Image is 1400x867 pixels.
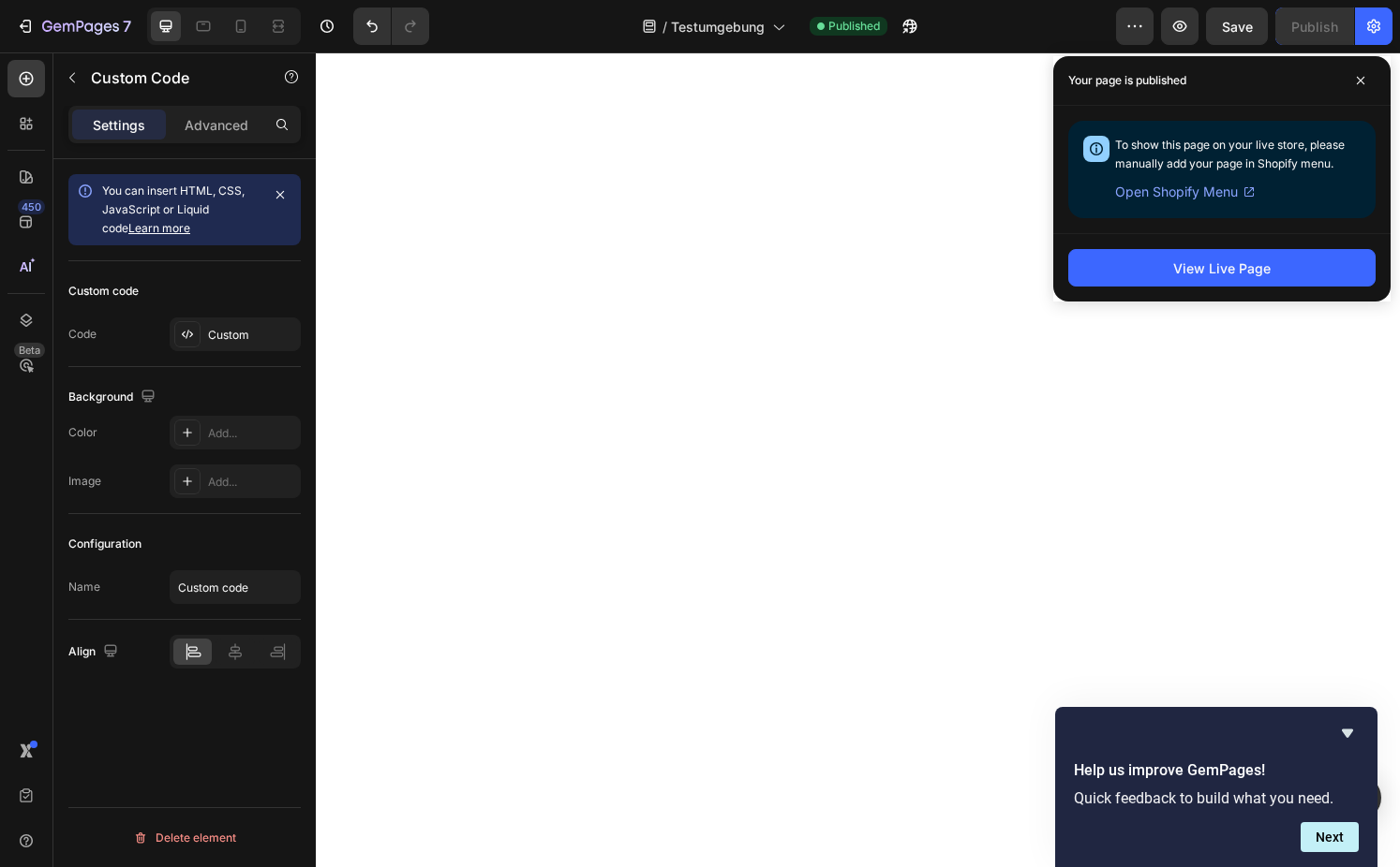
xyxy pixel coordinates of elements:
div: Delete element [133,827,236,849]
span: / [663,17,667,37]
div: View Live Page [1173,258,1271,278]
div: Image [68,473,101,490]
div: Configuration [68,536,141,552]
a: Learn more [128,221,190,235]
p: Quick feedback to build what you need. [1074,789,1359,807]
span: You can insert HTML, CSS, JavaScript or Liquid code [102,184,245,235]
h2: Help us improve GemPages! [1074,759,1359,782]
div: Add... [208,425,296,442]
span: Published [828,18,880,35]
button: Delete element [68,823,301,853]
span: Save [1222,19,1253,35]
span: Open Shopify Menu [1115,181,1238,203]
button: Save [1206,7,1268,45]
iframe: Design area [316,52,1400,867]
span: Testumgebung [671,17,765,37]
span: To show this page on your live store, please manually add your page in Shopify menu. [1115,138,1345,170]
p: Your page is published [1068,71,1186,90]
div: Beta [14,343,45,358]
p: Custom Code [91,66,250,89]
div: Publish [1291,17,1338,37]
button: Publish [1275,7,1354,45]
div: Code [68,326,97,343]
div: Align [68,639,122,665]
div: Add... [208,474,296,491]
div: Name [68,579,100,595]
p: Advanced [185,115,248,135]
button: 7 [7,7,140,45]
button: View Live Page [1068,249,1376,287]
div: Custom [208,327,296,344]
div: Color [68,424,97,441]
div: Help us improve GemPages! [1074,722,1359,852]
div: Undo/Redo [353,7,429,45]
div: Custom code [68,283,139,300]
button: Next question [1301,822,1359,852]
p: 7 [123,15,131,37]
button: Hide survey [1336,722,1359,744]
div: Background [68,385,159,410]
div: 450 [18,199,45,214]
p: Settings [93,115,145,135]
